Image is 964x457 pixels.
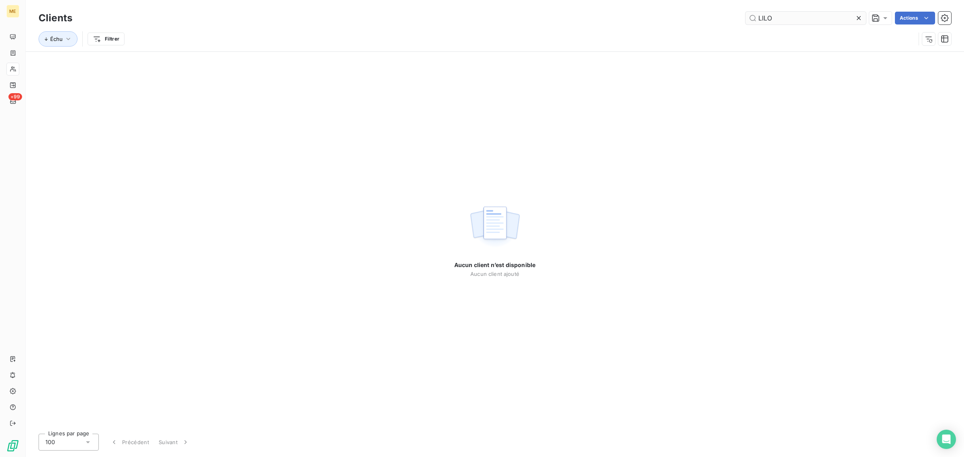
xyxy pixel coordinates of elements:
[39,31,78,47] button: Échu
[88,33,125,45] button: Filtrer
[470,271,519,277] span: Aucun client ajouté
[105,434,154,451] button: Précédent
[895,12,935,24] button: Actions
[454,261,535,269] span: Aucun client n’est disponible
[937,430,956,449] div: Open Intercom Messenger
[469,202,521,252] img: empty state
[6,439,19,452] img: Logo LeanPay
[8,93,22,100] span: +99
[45,438,55,446] span: 100
[39,11,72,25] h3: Clients
[6,5,19,18] div: ME
[745,12,866,24] input: Rechercher
[50,36,63,42] span: Échu
[154,434,194,451] button: Suivant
